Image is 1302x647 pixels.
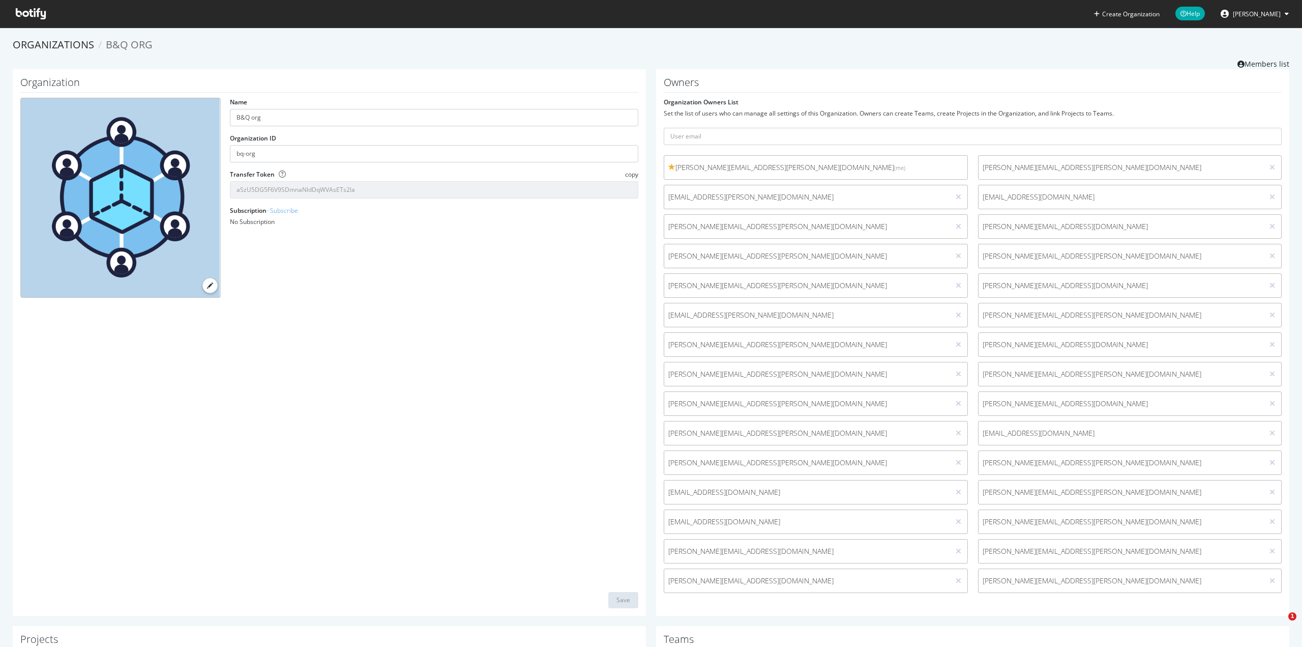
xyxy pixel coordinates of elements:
[983,487,1260,497] span: [PERSON_NAME][EMAIL_ADDRESS][PERSON_NAME][DOMAIN_NAME]
[1237,57,1289,69] a: Members list
[983,340,1260,350] span: [PERSON_NAME][EMAIL_ADDRESS][DOMAIN_NAME]
[230,217,638,226] div: No Subscription
[983,546,1260,556] span: [PERSON_NAME][EMAIL_ADDRESS][PERSON_NAME][DOMAIN_NAME]
[1175,7,1205,20] span: Help
[664,109,1282,118] div: Set the list of users who can manage all settings of this Organization. Owners can create Teams, ...
[668,517,945,527] span: [EMAIL_ADDRESS][DOMAIN_NAME]
[1233,10,1281,18] span: Sam Purdie
[983,369,1260,379] span: [PERSON_NAME][EMAIL_ADDRESS][PERSON_NAME][DOMAIN_NAME]
[230,206,298,215] label: Subscription
[1288,612,1296,621] span: 1
[1212,6,1297,22] button: [PERSON_NAME]
[616,596,630,604] div: Save
[983,280,1260,291] span: [PERSON_NAME][EMAIL_ADDRESS][DOMAIN_NAME]
[230,145,638,162] input: Organization ID
[668,576,945,586] span: [PERSON_NAME][EMAIL_ADDRESS][DOMAIN_NAME]
[668,192,945,202] span: [EMAIL_ADDRESS][PERSON_NAME][DOMAIN_NAME]
[983,428,1260,438] span: [EMAIL_ADDRESS][DOMAIN_NAME]
[668,546,945,556] span: [PERSON_NAME][EMAIL_ADDRESS][DOMAIN_NAME]
[983,221,1260,232] span: [PERSON_NAME][EMAIL_ADDRESS][DOMAIN_NAME]
[668,251,945,261] span: [PERSON_NAME][EMAIL_ADDRESS][PERSON_NAME][DOMAIN_NAME]
[668,458,945,468] span: [PERSON_NAME][EMAIL_ADDRESS][PERSON_NAME][DOMAIN_NAME]
[230,134,276,143] label: Organization ID
[608,592,638,608] button: Save
[230,170,275,179] label: Transfer Token
[983,458,1260,468] span: [PERSON_NAME][EMAIL_ADDRESS][PERSON_NAME][DOMAIN_NAME]
[625,170,638,179] span: copy
[668,487,945,497] span: [EMAIL_ADDRESS][DOMAIN_NAME]
[983,251,1260,261] span: [PERSON_NAME][EMAIL_ADDRESS][PERSON_NAME][DOMAIN_NAME]
[983,399,1260,409] span: [PERSON_NAME][EMAIL_ADDRESS][DOMAIN_NAME]
[230,109,638,126] input: name
[983,310,1260,320] span: [PERSON_NAME][EMAIL_ADDRESS][PERSON_NAME][DOMAIN_NAME]
[668,280,945,291] span: [PERSON_NAME][EMAIL_ADDRESS][PERSON_NAME][DOMAIN_NAME]
[230,98,247,106] label: Name
[20,77,638,93] h1: Organization
[668,221,945,232] span: [PERSON_NAME][EMAIL_ADDRESS][PERSON_NAME][DOMAIN_NAME]
[668,340,945,350] span: [PERSON_NAME][EMAIL_ADDRESS][PERSON_NAME][DOMAIN_NAME]
[13,38,1289,52] ol: breadcrumbs
[983,192,1260,202] span: [EMAIL_ADDRESS][DOMAIN_NAME]
[668,399,945,409] span: [PERSON_NAME][EMAIL_ADDRESS][PERSON_NAME][DOMAIN_NAME]
[983,576,1260,586] span: [PERSON_NAME][EMAIL_ADDRESS][PERSON_NAME][DOMAIN_NAME]
[1093,9,1160,19] button: Create Organization
[664,98,738,106] label: Organization Owners List
[894,164,905,172] small: (me)
[668,310,945,320] span: [EMAIL_ADDRESS][PERSON_NAME][DOMAIN_NAME]
[668,369,945,379] span: [PERSON_NAME][EMAIL_ADDRESS][PERSON_NAME][DOMAIN_NAME]
[1267,612,1292,637] iframe: Intercom live chat
[668,428,945,438] span: [PERSON_NAME][EMAIL_ADDRESS][PERSON_NAME][DOMAIN_NAME]
[664,128,1282,145] input: User email
[983,517,1260,527] span: [PERSON_NAME][EMAIL_ADDRESS][PERSON_NAME][DOMAIN_NAME]
[983,162,1260,173] span: [PERSON_NAME][EMAIL_ADDRESS][PERSON_NAME][DOMAIN_NAME]
[668,162,963,173] span: [PERSON_NAME][EMAIL_ADDRESS][PERSON_NAME][DOMAIN_NAME]
[13,38,94,51] a: Organizations
[267,206,298,215] a: - Subscribe
[664,77,1282,93] h1: Owners
[106,38,153,51] span: B&Q org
